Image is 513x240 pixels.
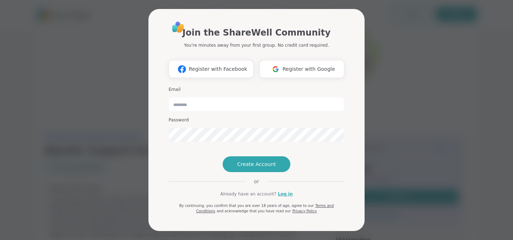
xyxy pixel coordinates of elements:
[282,65,335,73] span: Register with Google
[269,63,282,76] img: ShareWell Logomark
[237,161,276,168] span: Create Account
[259,60,344,78] button: Register with Google
[184,42,329,49] p: You're minutes away from your first group. No credit card required.
[217,209,291,213] span: and acknowledge that you have read our
[170,19,186,35] img: ShareWell Logo
[169,60,254,78] button: Register with Facebook
[169,117,344,123] h3: Password
[220,191,276,197] span: Already have an account?
[189,65,247,73] span: Register with Facebook
[292,209,317,213] a: Privacy Policy
[169,87,344,93] h3: Email
[196,204,334,213] a: Terms and Conditions
[278,191,293,197] a: Log in
[245,178,268,185] span: or
[182,26,330,39] h1: Join the ShareWell Community
[223,156,290,172] button: Create Account
[175,63,189,76] img: ShareWell Logomark
[179,204,314,208] span: By continuing, you confirm that you are over 18 years of age, agree to our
